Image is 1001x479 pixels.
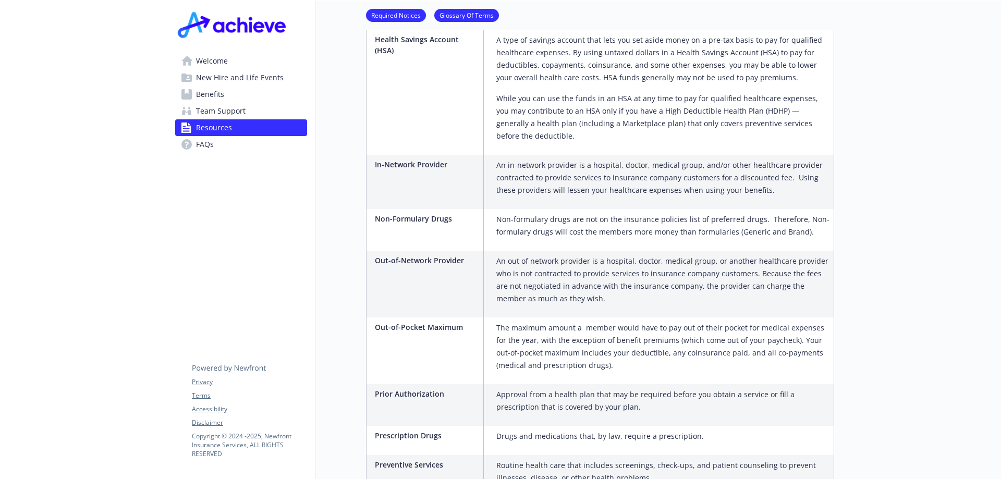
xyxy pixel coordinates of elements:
[175,86,307,103] a: Benefits
[196,136,214,153] span: FAQs
[375,34,479,56] p: Health Savings Account (HSA)
[196,103,246,119] span: Team Support
[375,255,479,266] p: Out-of-Network Provider
[192,432,307,458] p: Copyright © 2024 - 2025 , Newfront Insurance Services, ALL RIGHTS RESERVED
[434,10,499,20] a: Glossary Of Terms
[175,119,307,136] a: Resources
[496,430,704,443] p: Drugs and medications that, by law, require a prescription.
[375,430,479,441] p: Prescription Drugs
[192,391,307,400] a: Terms
[375,213,479,224] p: Non-Formulary Drugs
[496,255,829,305] p: An out of network provider is a hospital, doctor, medical group, or another healthcare provider w...
[496,34,829,84] p: A type of savings account that lets you set aside money on a pre-tax basis to pay for qualified h...
[496,92,829,142] p: While you can use the funds in an HSA at any time to pay for qualified healthcare expenses, you m...
[375,459,479,470] p: Preventive Services
[192,377,307,387] a: Privacy
[375,388,479,399] p: Prior Authorization
[496,159,829,196] p: An in-network provider is a hospital, doctor, medical group, and/or other healthcare provider con...
[175,53,307,69] a: Welcome
[175,69,307,86] a: New Hire and Life Events
[496,322,829,372] p: The maximum amount a member would have to pay out of their pocket for medical expenses for the ye...
[175,103,307,119] a: Team Support
[196,119,232,136] span: Resources
[375,322,479,333] p: Out-of-Pocket Maximum
[192,418,307,427] a: Disclaimer
[496,213,829,238] p: Non-formulary drugs are not on the insurance policies list of preferred drugs. Therefore, Non-for...
[175,136,307,153] a: FAQs
[496,388,829,413] p: Approval from a health plan that may be required before you obtain a service or fill a prescripti...
[366,10,426,20] a: Required Notices
[196,69,284,86] span: New Hire and Life Events
[192,404,307,414] a: Accessibility
[375,159,479,170] p: In-Network Provider
[196,86,224,103] span: Benefits
[196,53,228,69] span: Welcome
